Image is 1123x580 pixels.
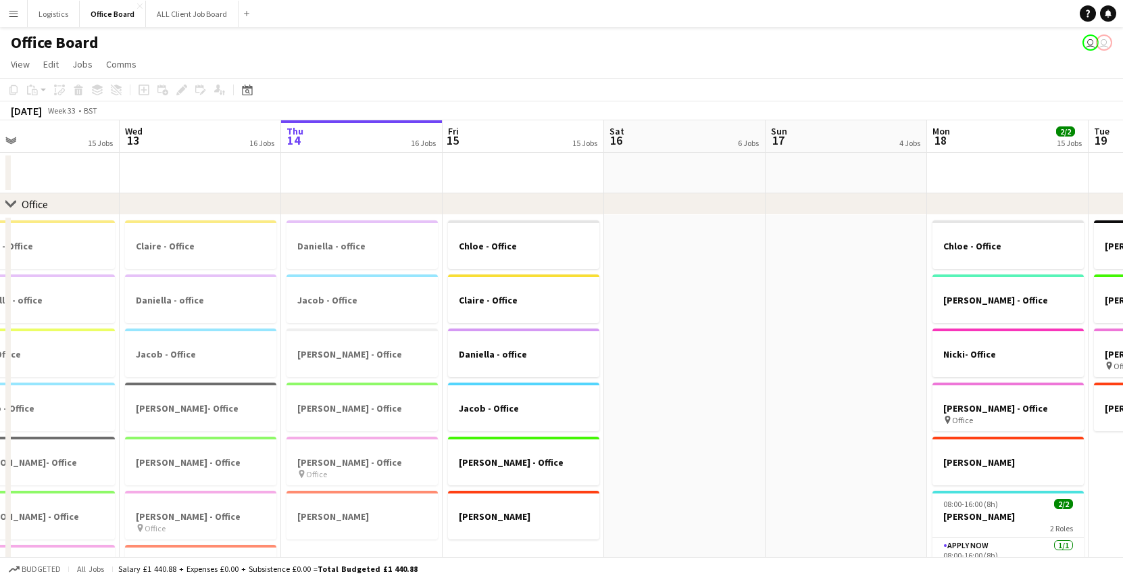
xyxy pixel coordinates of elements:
h3: [PERSON_NAME] - Office [125,456,276,468]
h1: Office Board [11,32,99,53]
div: [DATE] [11,104,42,118]
app-job-card: [PERSON_NAME] [448,491,599,539]
app-job-card: [PERSON_NAME] - Office [932,274,1084,323]
h3: Nicki- Office [932,348,1084,360]
a: Edit [38,55,64,73]
app-job-card: [PERSON_NAME] - Office [125,437,276,485]
app-job-card: [PERSON_NAME] - Office Office [932,383,1084,431]
div: 16 Jobs [249,138,274,148]
h3: [PERSON_NAME] - Office [286,402,438,414]
app-job-card: Daniella - office [125,274,276,323]
app-job-card: [PERSON_NAME] - Office Office [286,437,438,485]
h3: Chloe - Office [448,240,599,252]
h3: Jacob - Office [286,294,438,306]
h3: [PERSON_NAME]- Office [125,402,276,414]
span: All jobs [74,564,107,574]
span: Tue [1094,125,1109,137]
h3: [PERSON_NAME] - Office [932,402,1084,414]
span: View [11,58,30,70]
div: 15 Jobs [572,138,597,148]
h3: [PERSON_NAME] [448,510,599,523]
span: 13 [123,132,143,148]
app-job-card: Claire - Office [448,274,599,323]
div: BST [84,105,97,116]
h3: [PERSON_NAME] - Office [448,456,599,468]
div: [PERSON_NAME] - Office [286,383,438,431]
span: 14 [284,132,303,148]
app-job-card: Chloe - Office [932,220,1084,269]
span: Fri [448,125,459,137]
app-job-card: Nicki- Office [932,329,1084,377]
app-job-card: Daniella - office [286,220,438,269]
h3: Claire - Office [125,240,276,252]
span: Total Budgeted £1 440.88 [318,564,418,574]
h3: [PERSON_NAME] - Office [286,348,438,360]
span: Week 33 [45,105,78,116]
app-job-card: Daniella - office [448,329,599,377]
span: Sat [609,125,624,137]
app-job-card: Claire - Office [125,220,276,269]
app-user-avatar: Julie Renhard Gray [1082,34,1099,51]
app-job-card: Chloe - Office [448,220,599,269]
div: 6 Jobs [738,138,759,148]
h3: [PERSON_NAME] - Office [932,294,1084,306]
a: Jobs [67,55,98,73]
a: View [5,55,35,73]
div: Office [22,197,48,211]
span: Edit [43,58,59,70]
span: Office [145,523,166,533]
h3: Daniella - office [125,294,276,306]
div: [PERSON_NAME]- Office [125,383,276,431]
span: Thu [286,125,303,137]
div: 15 Jobs [88,138,113,148]
span: 2/2 [1054,499,1073,509]
h3: Claire - Office [448,294,599,306]
h3: Jacob - Office [125,348,276,360]
app-job-card: [PERSON_NAME] - Office [286,329,438,377]
app-job-card: [PERSON_NAME] - Office [448,437,599,485]
span: Wed [125,125,143,137]
span: 18 [930,132,950,148]
app-job-card: [PERSON_NAME] [932,437,1084,485]
span: 15 [446,132,459,148]
app-job-card: [PERSON_NAME] - Office Office [125,491,276,539]
span: Jobs [72,58,93,70]
h3: Jacob - Office [448,402,599,414]
span: Comms [106,58,136,70]
span: 19 [1092,132,1109,148]
div: Jacob - Office [448,383,599,431]
div: 15 Jobs [1057,138,1082,148]
span: 16 [607,132,624,148]
h3: [PERSON_NAME] [932,456,1084,468]
span: 2/2 [1056,126,1075,137]
button: Logistics [28,1,80,27]
button: Office Board [80,1,146,27]
span: 17 [769,132,787,148]
span: Budgeted [22,564,61,574]
h3: Daniella - office [448,348,599,360]
h3: [PERSON_NAME] - Office [286,456,438,468]
h3: [PERSON_NAME] - Office [125,510,276,523]
a: Comms [101,55,142,73]
span: 2 Roles [1050,523,1073,533]
span: Sun [771,125,787,137]
app-job-card: Jacob - Office [125,329,276,377]
h3: [PERSON_NAME] [286,510,438,523]
h3: [PERSON_NAME] [932,510,1084,523]
app-user-avatar: Nicola Lewis [1096,34,1112,51]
